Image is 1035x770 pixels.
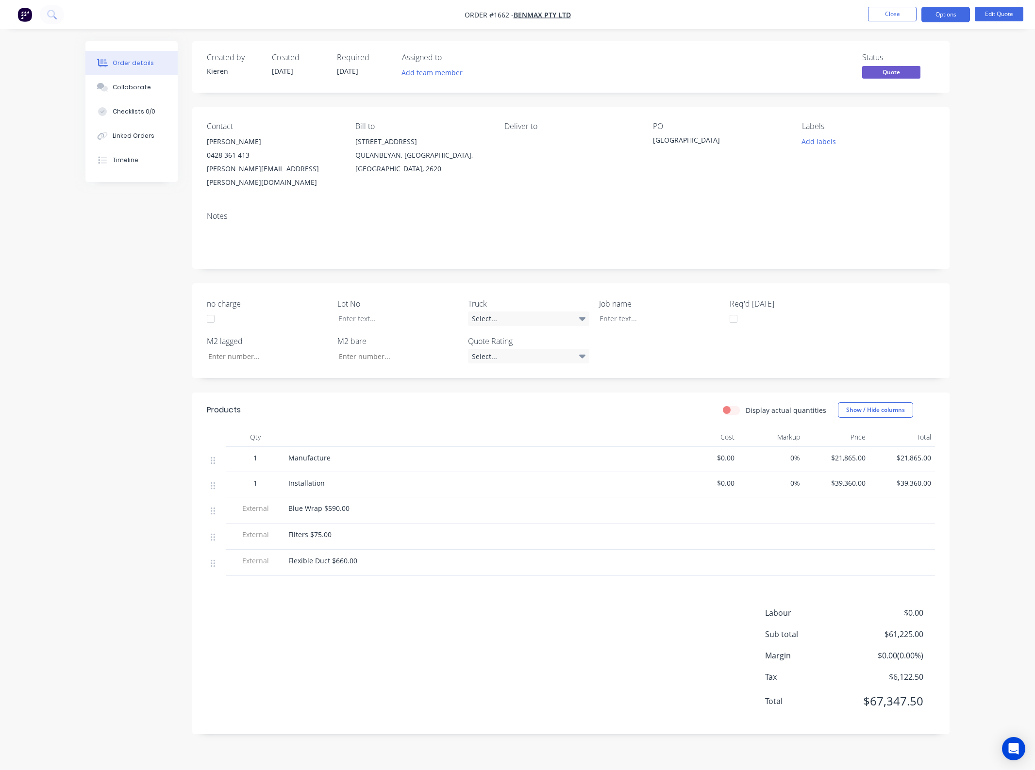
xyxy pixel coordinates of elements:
span: $0.00 [677,453,735,463]
div: [PERSON_NAME] [207,135,340,148]
button: Checklists 0/0 [85,99,178,124]
div: Timeline [113,156,138,164]
span: Installation [288,478,325,488]
div: Status [862,53,935,62]
div: Open Intercom Messenger [1002,737,1025,760]
div: Required [337,53,390,62]
button: Options [921,7,970,22]
div: Notes [207,212,935,221]
div: Price [804,427,869,447]
span: Blue Wrap $590.00 [288,504,350,513]
button: Show / Hide columns [838,402,913,418]
div: Linked Orders [113,131,154,140]
div: [PERSON_NAME]0428 361 413[PERSON_NAME][EMAIL_ADDRESS][PERSON_NAME][DOMAIN_NAME] [207,135,340,189]
span: Sub total [765,628,851,640]
div: QUEANBEYAN, [GEOGRAPHIC_DATA], [GEOGRAPHIC_DATA], 2620 [355,148,488,176]
label: Quote Rating [468,335,589,347]
input: Enter number... [331,349,459,363]
label: Display actual quantities [746,405,826,415]
span: External [230,503,281,513]
span: Manufacture [288,453,331,462]
span: Order #1662 - [465,10,514,19]
div: Products [207,404,241,416]
label: Job name [599,298,720,310]
button: Add team member [397,66,468,79]
span: $6,122.50 [851,671,923,683]
div: Labels [802,122,935,131]
span: 1 [253,453,257,463]
span: $0.00 ( 0.00 %) [851,650,923,661]
span: $0.00 [677,478,735,488]
span: Margin [765,650,851,661]
div: Contact [207,122,340,131]
div: [PERSON_NAME][EMAIL_ADDRESS][PERSON_NAME][DOMAIN_NAME] [207,162,340,189]
span: 0% [742,453,800,463]
div: Qty [226,427,284,447]
div: Assigned to [402,53,499,62]
button: Quote [862,66,920,81]
span: External [230,529,281,540]
div: Markup [738,427,804,447]
label: Truck [468,298,589,310]
div: Cost [673,427,738,447]
input: Enter number... [200,349,328,363]
span: Filters $75.00 [288,530,332,539]
button: Collaborate [85,75,178,99]
span: [DATE] [272,66,293,76]
span: $0.00 [851,607,923,619]
span: Total [765,695,851,707]
div: 0428 361 413 [207,148,340,162]
div: Total [869,427,935,447]
div: Order details [113,59,154,67]
label: Lot No [337,298,459,310]
button: Add labels [796,135,841,148]
span: $21,865.00 [873,453,931,463]
div: [STREET_ADDRESS]QUEANBEYAN, [GEOGRAPHIC_DATA], [GEOGRAPHIC_DATA], 2620 [355,135,488,176]
span: 0% [742,478,800,488]
div: Kieren [207,66,260,76]
span: Labour [765,607,851,619]
span: [DATE] [337,66,358,76]
span: Flexible Duct $660.00 [288,556,357,565]
button: Add team member [402,66,468,79]
div: [GEOGRAPHIC_DATA] [653,135,774,148]
img: Factory [17,7,32,22]
button: Close [868,7,917,21]
label: Req'd [DATE] [730,298,851,310]
div: Created by [207,53,260,62]
span: $39,360.00 [873,478,931,488]
span: $21,865.00 [808,453,866,463]
span: $39,360.00 [808,478,866,488]
label: no charge [207,298,328,310]
div: PO [653,122,786,131]
button: Timeline [85,148,178,172]
span: External [230,556,281,566]
a: Benmax Pty Ltd [514,10,571,19]
label: M2 bare [337,335,459,347]
span: Tax [765,671,851,683]
div: Collaborate [113,83,151,92]
button: Linked Orders [85,124,178,148]
div: Deliver to [504,122,637,131]
div: Select... [468,349,589,363]
div: Created [272,53,325,62]
span: 1 [253,478,257,488]
button: Order details [85,51,178,75]
span: $61,225.00 [851,628,923,640]
span: Quote [862,66,920,78]
span: $67,347.50 [851,692,923,710]
label: M2 lagged [207,335,328,347]
div: Checklists 0/0 [113,107,155,116]
div: [STREET_ADDRESS] [355,135,488,148]
button: Edit Quote [975,7,1023,21]
div: Bill to [355,122,488,131]
div: Select... [468,311,589,326]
